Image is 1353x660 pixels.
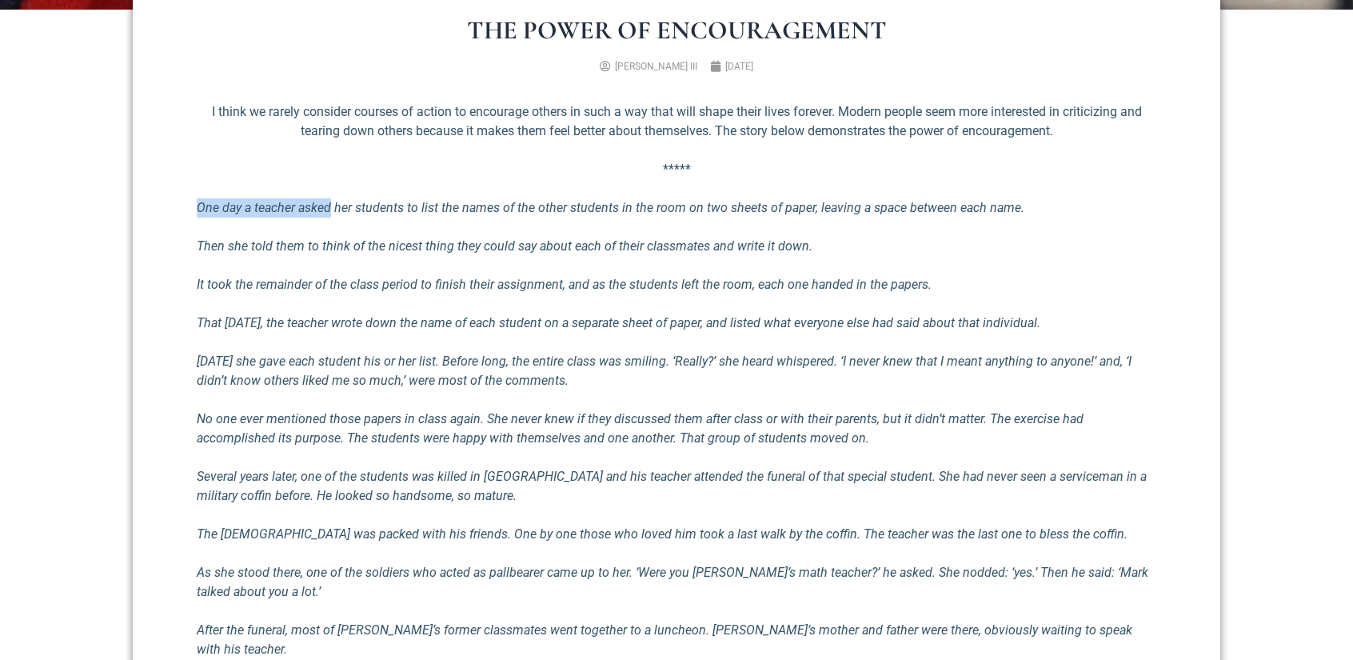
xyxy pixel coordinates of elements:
em: After the funeral, most of [PERSON_NAME]’s former classmates went together to a luncheon. [PERSON... [197,622,1132,657]
em: That [DATE], the teacher wrote down the name of each student on a separate sheet of paper, and li... [197,315,1040,330]
em: No one ever mentioned those papers in class again. She never knew if they discussed them after cl... [197,411,1084,446]
h1: The Power of Encouragement [197,18,1156,43]
em: Then she told them to think of the nicest thing they could say about each of their classmates and... [197,238,812,254]
time: [DATE] [725,61,753,72]
p: I think we rarely consider courses of action to encourage others in such a way that will shape th... [197,102,1156,141]
span: [PERSON_NAME] III [615,61,697,72]
a: [DATE] [710,59,753,74]
em: It took the remainder of the class period to finish their assignment, and as the students left th... [197,277,932,292]
em: Several years later, one of the students was killed in [GEOGRAPHIC_DATA] and his teacher attended... [197,469,1147,503]
em: As she stood there, one of the soldiers who acted as pallbearer came up to her. ‘Were you [PERSON... [197,565,1148,599]
em: The [DEMOGRAPHIC_DATA] was packed with his friends. One by one those who loved him took a last wa... [197,526,1127,542]
em: [DATE] she gave each student his or her list. Before long, the entire class was smiling. ‘Really?... [197,354,1131,388]
em: One day a teacher asked her students to list the names of the other students in the room on two s... [197,200,1024,215]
